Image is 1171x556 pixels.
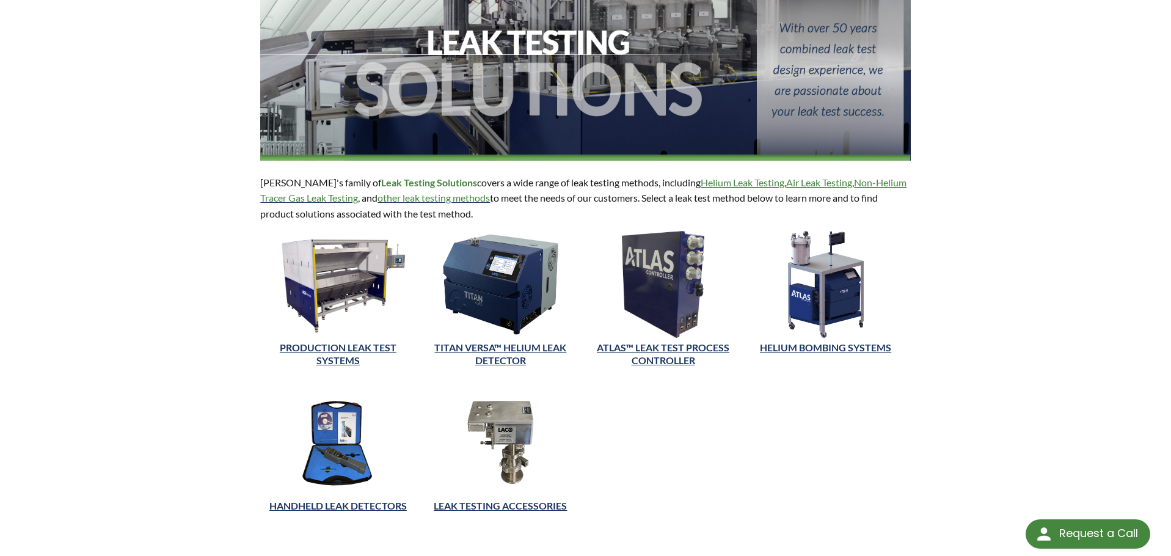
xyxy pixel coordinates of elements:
[434,342,566,366] a: TITAN VERSA™ Helium Leak Detector
[260,231,415,338] img: Production Leak Test Systems Category
[269,500,407,511] a: HANDHELD LEAK DETECTORS
[260,389,415,496] img: Handheld Leak Detectors Category
[280,342,396,366] a: PRODUCTION LEAK TEST SYSTEMS
[622,231,704,338] img: ATLAS™ Leak Test Process Controller
[1034,524,1054,544] img: round button
[423,389,578,496] img: Leak Testing Accessories Category
[786,231,866,338] img: Helium Bombing System
[597,342,729,366] a: ATLAS™ Leak Test Process Controller
[760,342,891,353] a: Helium Bombing Systems
[381,177,477,188] strong: Leak Testing Solutions
[1026,519,1150,549] div: Request a Call
[423,231,578,338] img: TITAN VERSA™ Helium Leak Detector
[1059,519,1138,547] div: Request a Call
[434,500,567,511] a: LEAK TESTING ACCESSORIES
[786,177,852,188] a: Air Leak Testing
[378,192,490,203] a: other leak testing methods
[260,175,910,222] p: [PERSON_NAME]'s family of covers a wide range of leak testing methods, including , , , and to mee...
[701,177,784,188] a: Helium Leak Testing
